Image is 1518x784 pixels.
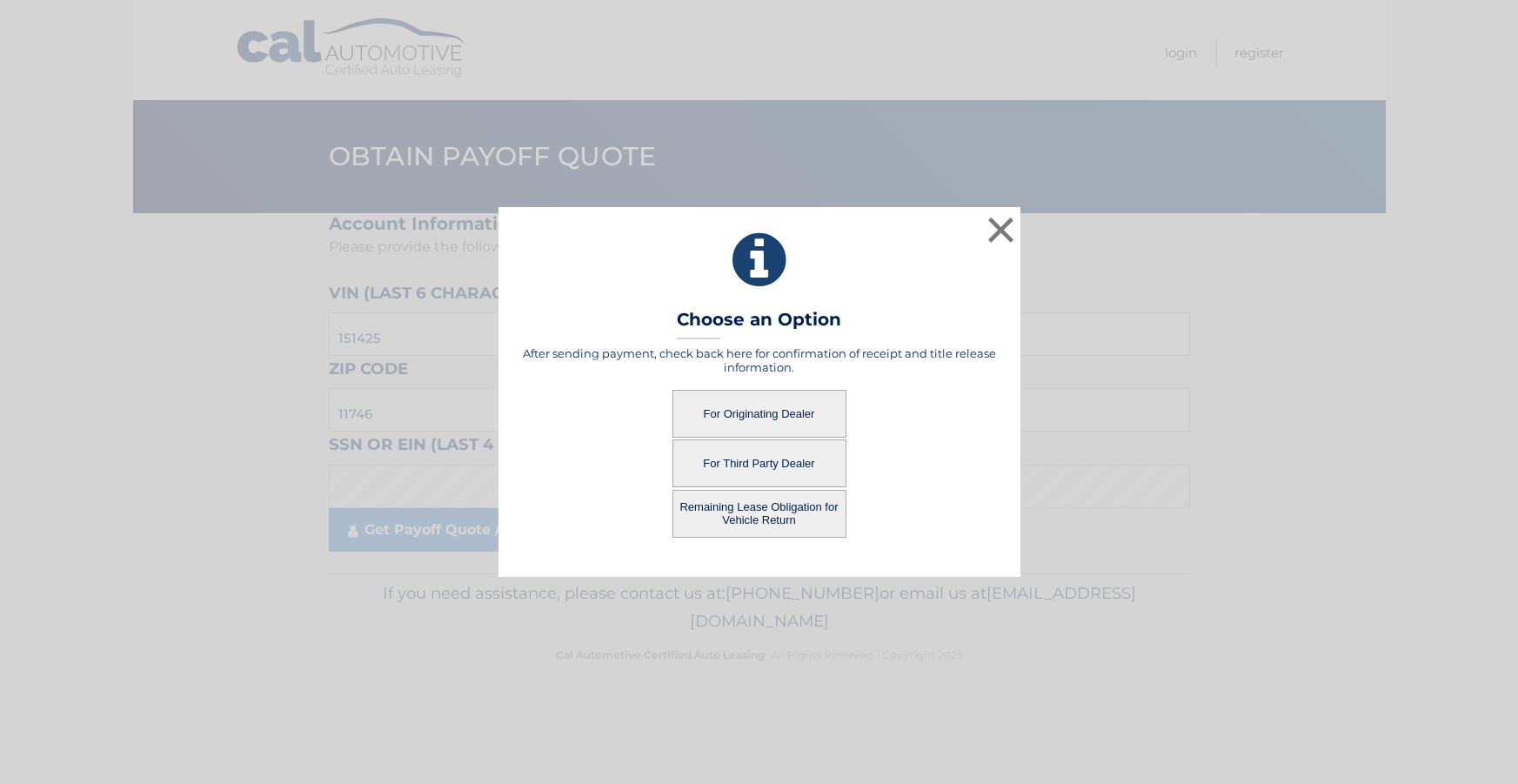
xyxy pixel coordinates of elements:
[677,309,841,339] h3: Choose an Option
[984,212,1019,247] button: ×
[672,390,846,438] button: For Originating Dealer
[672,439,846,487] button: For Third Party Dealer
[520,346,999,374] h5: After sending payment, check back here for confirmation of receipt and title release information.
[672,490,846,538] button: Remaining Lease Obligation for Vehicle Return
